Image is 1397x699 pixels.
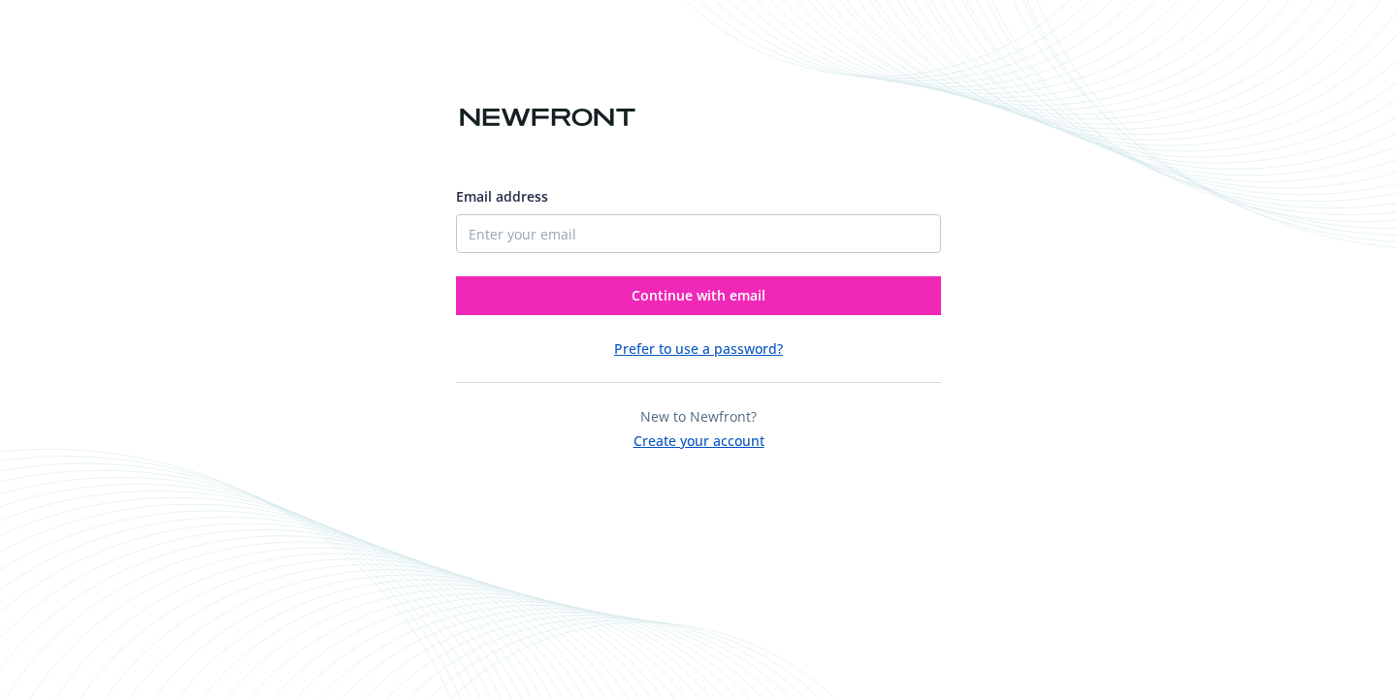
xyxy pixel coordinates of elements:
button: Create your account [634,427,764,451]
span: New to Newfront? [640,407,757,426]
button: Prefer to use a password? [614,338,783,359]
button: Continue with email [456,276,941,315]
img: Newfront logo [456,101,639,135]
span: Continue with email [632,286,765,304]
span: Email address [456,187,548,206]
input: Enter your email [456,214,941,253]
